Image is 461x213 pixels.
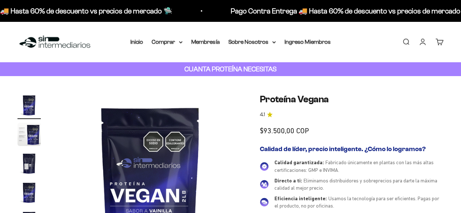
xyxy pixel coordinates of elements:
button: Ir al artículo 1 [17,94,41,119]
img: Proteína Vegana [17,152,41,175]
strong: CUANTA PROTEÍNA NECESITAS [184,65,277,73]
img: Proteína Vegana [17,123,41,146]
img: Proteína Vegana [17,94,41,117]
span: Eficiencia inteligente: [274,196,327,201]
span: Directo a ti: [274,178,302,184]
summary: Comprar [152,37,183,47]
span: Fabricado únicamente en plantas con las más altas certificaciones: GMP e INVIMA. [274,159,434,173]
a: 4.14.1 de 5.0 estrellas [260,111,444,119]
span: 4.1 [260,111,265,119]
span: Eliminamos distribuidores y sobreprecios para darte la máxima calidad al mejor precio. [274,178,437,191]
span: Usamos la tecnología para ser eficientes. Pagas por el producto, no por oficinas. [274,196,439,209]
img: Eficiencia inteligente [260,198,269,206]
span: Calidad garantizada: [274,159,324,165]
summary: Sobre Nosotros [228,37,276,47]
a: Ingreso Miembros [285,39,331,45]
img: Calidad garantizada [260,162,269,171]
a: Inicio [130,39,143,45]
img: Proteína Vegana [17,181,41,204]
sale-price: $93.500,00 COP [260,125,309,137]
a: Membresía [191,39,220,45]
button: Ir al artículo 2 [17,123,41,148]
h2: Calidad de líder, precio inteligente. ¿Cómo lo logramos? [260,145,444,153]
img: Directo a ti [260,180,269,189]
button: Ir al artículo 4 [17,181,41,206]
button: Ir al artículo 3 [17,152,41,177]
h1: Proteína Vegana [260,94,444,105]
